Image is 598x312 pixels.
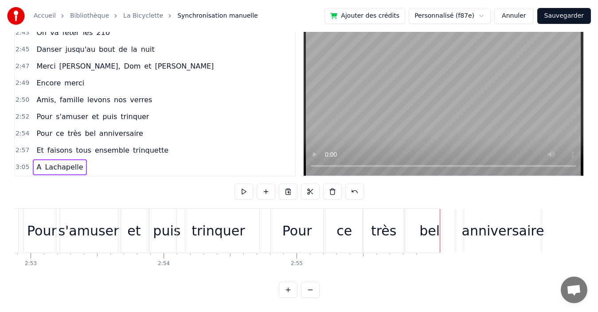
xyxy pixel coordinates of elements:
[34,12,56,20] a: Accueil
[371,221,397,241] div: très
[291,260,303,267] div: 2:55
[16,112,29,121] span: 2:52
[75,145,92,155] span: tous
[123,12,163,20] a: La Bicyclette
[64,44,96,54] span: jusqu'au
[35,27,47,38] span: On
[153,221,180,241] div: puis
[16,62,29,71] span: 2:47
[16,96,29,104] span: 2:50
[154,61,215,71] span: [PERSON_NAME]
[27,221,57,241] div: Pour
[86,95,111,105] span: levons
[61,27,80,38] span: fêter
[63,78,85,88] span: merci
[84,128,96,139] span: bel
[35,162,42,172] span: A
[55,128,65,139] span: ce
[129,95,153,105] span: verres
[494,8,533,24] button: Annuler
[16,79,29,88] span: 2:49
[7,7,25,25] img: youka
[143,61,152,71] span: et
[158,260,170,267] div: 2:54
[462,221,544,241] div: anniversaire
[34,12,258,20] nav: breadcrumb
[130,44,138,54] span: la
[70,12,109,20] a: Bibliothèque
[120,112,150,122] span: trinquer
[336,221,352,241] div: ce
[59,95,85,105] span: famille
[55,112,89,122] span: s'amuser
[282,221,312,241] div: Pour
[561,277,587,303] div: Ouvrir le chat
[192,221,245,241] div: trinquer
[35,112,53,122] span: Pour
[49,27,59,38] span: va
[16,146,29,155] span: 2:57
[16,45,29,54] span: 2:45
[127,221,141,241] div: et
[140,44,156,54] span: nuit
[35,61,56,71] span: Merci
[16,28,29,37] span: 2:43
[82,27,94,38] span: les
[324,8,405,24] button: Ajouter des crédits
[98,128,144,139] span: anniversaire
[102,112,118,122] span: puis
[94,145,130,155] span: ensemble
[44,162,84,172] span: Lachapelle
[35,78,62,88] span: Encore
[35,44,63,54] span: Danser
[16,163,29,172] span: 3:05
[25,260,37,267] div: 2:53
[537,8,591,24] button: Sauvegarder
[35,128,53,139] span: Pour
[98,44,116,54] span: bout
[177,12,258,20] span: Synchronisation manuelle
[132,145,169,155] span: trinquette
[419,221,440,241] div: bel
[91,112,100,122] span: et
[47,145,73,155] span: faisons
[35,95,57,105] span: Amis,
[113,95,127,105] span: nos
[67,128,82,139] span: très
[95,27,111,38] span: 210
[58,221,119,241] div: s'amuser
[59,61,121,71] span: [PERSON_NAME],
[123,61,142,71] span: Dom
[35,145,44,155] span: Et
[16,129,29,138] span: 2:54
[117,44,128,54] span: de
